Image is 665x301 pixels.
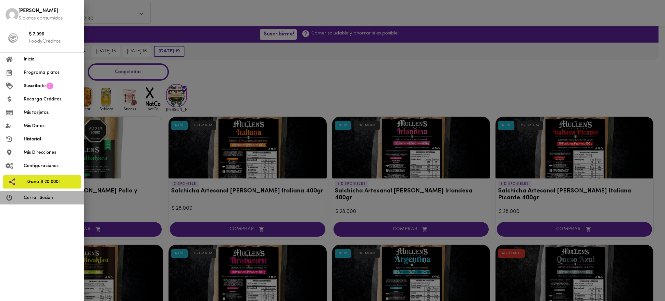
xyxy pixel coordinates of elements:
span: Recarga Créditos [24,96,79,103]
span: Programa platos [24,69,79,76]
span: ¡Gana $ 20.000! [26,178,76,185]
span: Mis tarjetas [24,109,79,116]
p: FoodyCréditos [29,38,79,45]
span: Mis Direcciones [24,149,79,156]
span: Historial [24,136,79,143]
span: Configuraciones [24,163,79,169]
span: Mis Datos [24,123,79,129]
p: 6 platos consumidos [19,15,79,22]
img: foody-creditos-black.png [8,33,18,43]
iframe: Messagebird Livechat Widget [627,263,659,294]
span: $ 7.996 [29,31,79,38]
span: Cerrar Sesión [24,194,79,201]
span: [PERSON_NAME] [19,7,79,15]
span: Inicio [24,56,79,63]
span: Suscríbete [24,83,46,89]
